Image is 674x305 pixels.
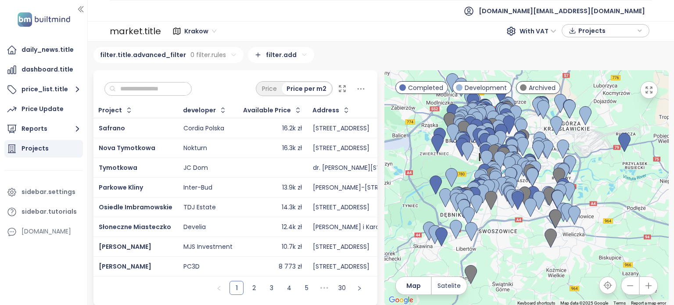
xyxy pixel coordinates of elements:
div: [STREET_ADDRESS] [313,144,369,152]
div: Nokturn [183,144,207,152]
div: Project [98,108,122,113]
a: 2 [247,281,261,294]
a: 5 [300,281,313,294]
div: 12.4k zł [282,223,302,231]
a: Tymotkowa [99,163,137,172]
span: [DOMAIN_NAME][EMAIL_ADDRESS][DOMAIN_NAME] [479,0,645,22]
span: left [216,286,222,291]
a: dashboard.title [4,61,83,79]
div: Address [312,108,339,113]
a: Parkowe Kliny [99,183,143,192]
li: 4 [282,281,296,295]
div: 16.2k zł [282,125,302,133]
button: left [212,281,226,295]
a: Price Update [4,100,83,118]
a: 3 [265,281,278,294]
span: Satelite [437,281,461,291]
div: dr. [PERSON_NAME][STREET_ADDRESS] [313,164,427,172]
a: sidebar.settings [4,183,83,201]
div: MJS Investment [183,243,233,251]
button: Reports [4,120,83,138]
div: [DOMAIN_NAME] [4,223,83,240]
div: filter.title.advanced_filter [93,47,244,63]
div: [STREET_ADDRESS] [313,243,369,251]
span: 0 filter.rules [190,50,226,60]
a: 1 [230,281,243,294]
div: [PERSON_NAME]-[STREET_ADDRESS] [313,184,421,192]
div: [PERSON_NAME] i Karola [STREET_ADDRESS] [313,223,443,231]
div: developer [183,108,216,113]
a: [PERSON_NAME] [99,242,151,251]
li: 3 [265,281,279,295]
span: Development [465,83,507,93]
div: [STREET_ADDRESS] [313,263,369,271]
div: button [566,24,645,37]
a: [PERSON_NAME] [99,262,151,271]
span: Completed [408,83,443,93]
li: Następne 5 stron [317,281,331,295]
div: [STREET_ADDRESS] [313,204,369,212]
li: 5 [300,281,314,295]
span: ••• [317,281,331,295]
span: With VAT [520,25,556,38]
li: Poprzednia strona [212,281,226,295]
a: Nova Tymotkowa [99,144,155,152]
li: 1 [229,281,244,295]
div: daily_news.title [22,44,74,55]
div: Projects [22,143,49,154]
div: 16.3k zł [282,144,302,152]
span: Map [406,281,421,291]
button: Map [396,277,431,294]
div: Inter-Bud [183,184,212,192]
a: Safrano [99,124,125,133]
div: filter.add [248,47,314,63]
div: 10.7k zł [282,243,302,251]
div: [DOMAIN_NAME] [22,226,71,237]
div: Available Price [243,108,291,113]
div: Price per m2 [282,83,331,95]
button: Satelite [432,277,467,294]
div: 13.9k zł [282,184,302,192]
img: logo [15,11,73,29]
span: Krakow [184,25,216,38]
button: price_list.title [4,81,83,98]
span: Projects [578,24,635,37]
a: sidebar.tutorials [4,203,83,221]
a: daily_news.title [4,41,83,59]
div: Price Update [22,104,64,115]
div: JC Dom [183,164,208,172]
div: 8 773 zł [279,263,302,271]
span: right [357,286,362,291]
div: [STREET_ADDRESS] [313,125,369,133]
div: dashboard.title [22,64,73,75]
div: sidebar.tutorials [22,206,77,217]
div: Price [257,83,282,95]
button: right [352,281,366,295]
li: 30 [335,281,349,295]
span: Słoneczne Miasteczko [99,222,171,231]
a: Projects [4,140,83,158]
a: Osiedle Imbramowskie [99,203,172,212]
div: 14.3k zł [282,204,302,212]
a: 4 [283,281,296,294]
li: 2 [247,281,261,295]
div: market.title [110,23,161,40]
div: Develia [183,223,206,231]
div: PC3D [183,263,200,271]
span: Archived [529,83,556,93]
div: sidebar.settings [22,187,75,197]
li: Następna strona [352,281,366,295]
a: 30 [335,281,348,294]
div: TDJ Estate [183,204,216,212]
